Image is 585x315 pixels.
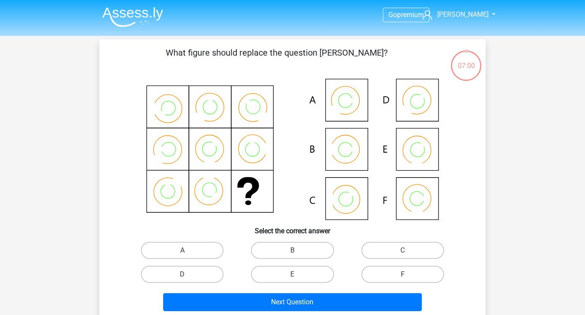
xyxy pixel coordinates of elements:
label: D [141,266,224,283]
span: premium [397,11,424,19]
span: [PERSON_NAME] [437,10,489,18]
button: Next Question [163,293,422,311]
a: [PERSON_NAME] [419,9,489,20]
label: F [361,266,444,283]
span: Go [388,11,397,19]
h6: Select the correct answer [113,220,472,235]
label: C [361,242,444,259]
p: What figure should replace the question [PERSON_NAME]? [113,46,440,72]
label: B [251,242,334,259]
img: Assessly [102,7,163,27]
div: 07:00 [450,50,482,71]
label: E [251,266,334,283]
a: Gopremium [383,9,429,21]
label: A [141,242,224,259]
